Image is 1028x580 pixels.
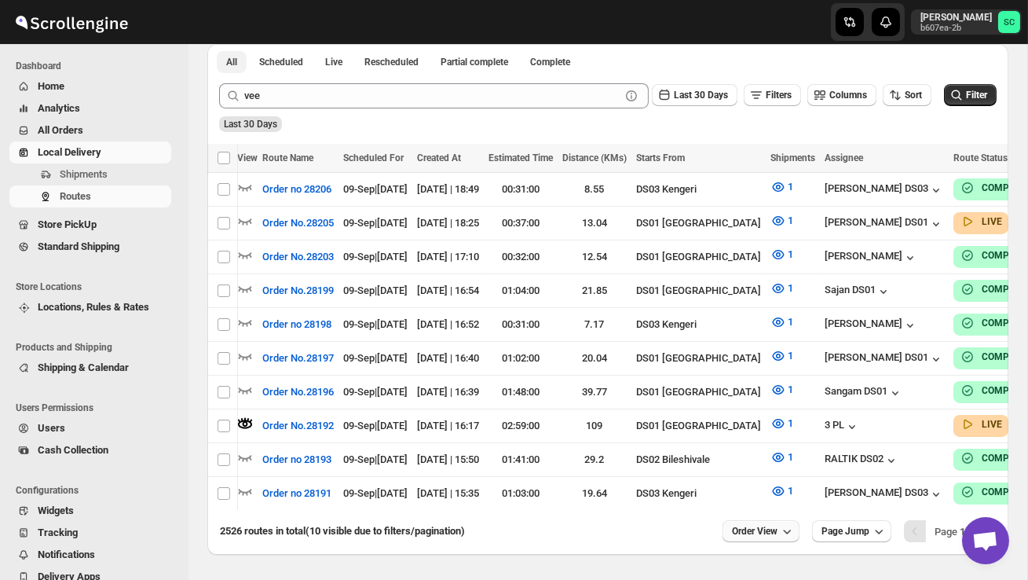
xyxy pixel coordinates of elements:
[562,384,627,400] div: 39.77
[343,352,408,364] span: 09-Sep | [DATE]
[253,177,341,202] button: Order no 28206
[636,317,761,332] div: DS03 Kengeri
[920,11,992,24] p: [PERSON_NAME]
[562,283,627,299] div: 21.85
[253,278,343,303] button: Order No.28199
[9,163,171,185] button: Shipments
[962,517,1009,564] div: Open chat
[220,525,465,537] span: 2526 routes in total (10 visible due to filters/pagination)
[904,520,996,542] nav: Pagination
[262,418,334,434] span: Order No.28192
[825,318,918,333] div: [PERSON_NAME]
[825,216,944,232] button: [PERSON_NAME] DS01
[262,486,331,501] span: Order no 28191
[766,90,792,101] span: Filters
[788,215,793,226] span: 1
[636,452,761,468] div: DS02 Bileshivale
[38,80,64,92] span: Home
[825,351,944,367] button: [PERSON_NAME] DS01
[9,500,171,522] button: Widgets
[674,90,728,101] span: Last 30 Days
[636,418,761,434] div: DS01 [GEOGRAPHIC_DATA]
[417,215,479,231] div: [DATE] | 18:25
[825,250,918,266] div: [PERSON_NAME]
[821,525,869,538] span: Page Jump
[825,385,903,401] div: Sangam DS01
[262,182,331,197] span: Order no 28206
[343,386,408,398] span: 09-Sep | [DATE]
[262,351,334,366] span: Order No.28197
[562,486,627,501] div: 19.64
[761,343,803,369] button: 1
[60,190,91,202] span: Routes
[761,377,803,402] button: 1
[770,152,815,163] span: Shipments
[761,208,803,233] button: 1
[16,281,177,293] span: Store Locations
[417,418,479,434] div: [DATE] | 16:17
[16,402,177,414] span: Users Permissions
[761,411,803,436] button: 1
[788,350,793,362] span: 1
[788,282,793,294] span: 1
[259,56,303,68] span: Scheduled
[9,75,171,97] button: Home
[16,484,177,497] span: Configurations
[829,90,867,101] span: Columns
[262,452,331,468] span: Order no 28193
[262,215,334,231] span: Order No.28205
[1004,17,1015,28] text: SC
[960,417,1002,432] button: LIVE
[488,182,553,197] div: 00:31:00
[262,384,334,400] span: Order No.28196
[807,84,876,106] button: Columns
[636,249,761,265] div: DS01 [GEOGRAPHIC_DATA]
[636,384,761,400] div: DS01 [GEOGRAPHIC_DATA]
[38,362,129,373] span: Shipping & Calendar
[253,312,341,337] button: Order no 28198
[761,174,803,200] button: 1
[788,451,793,463] span: 1
[562,182,627,197] div: 8.55
[13,2,130,42] img: ScrollEngine
[224,119,277,130] span: Last 30 Days
[253,447,341,472] button: Order no 28193
[732,525,777,538] span: Order View
[982,419,1002,430] b: LIVE
[38,505,74,516] span: Widgets
[262,152,313,163] span: Route Name
[562,152,627,163] span: Distance (KMs)
[911,9,1022,35] button: User menu
[226,56,237,68] span: All
[562,215,627,231] div: 13.04
[9,417,171,439] button: Users
[825,419,860,435] button: 3 PL
[488,317,553,332] div: 00:31:00
[364,56,419,68] span: Rescheduled
[488,486,553,501] div: 01:03:00
[343,318,408,330] span: 09-Sep | [DATE]
[953,152,1008,163] span: Route Status
[343,284,408,296] span: 09-Sep | [DATE]
[825,453,899,468] button: RALTIK DS02
[253,481,341,506] button: Order no 28191
[9,439,171,461] button: Cash Collection
[825,182,944,198] div: [PERSON_NAME] DS03
[343,217,408,229] span: 09-Sep | [DATE]
[38,124,83,136] span: All Orders
[9,119,171,141] button: All Orders
[825,152,863,163] span: Assignee
[38,422,65,434] span: Users
[16,341,177,354] span: Products and Shipping
[636,486,761,501] div: DS03 Kengeri
[636,152,685,163] span: Starts From
[761,445,803,470] button: 1
[636,182,761,197] div: DS03 Kengeri
[488,351,553,366] div: 01:02:00
[417,384,479,400] div: [DATE] | 16:39
[723,520,799,542] button: Order View
[788,485,793,497] span: 1
[935,526,965,538] span: Page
